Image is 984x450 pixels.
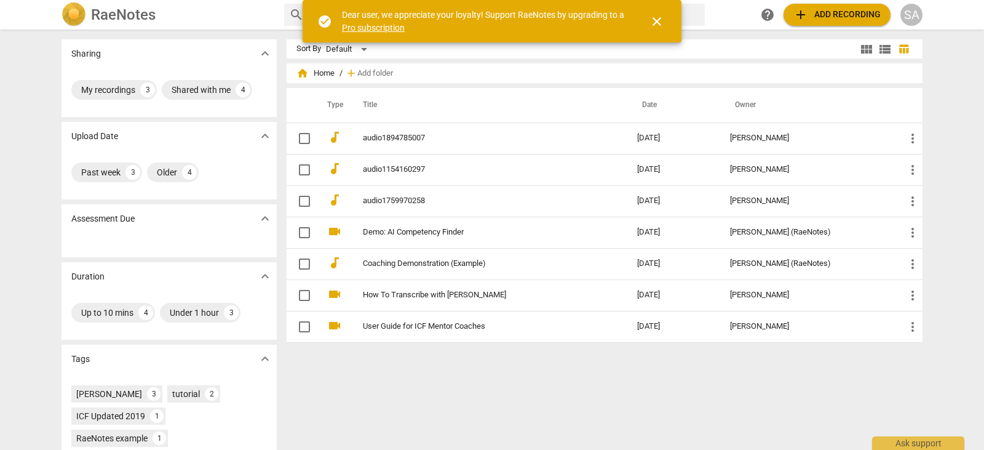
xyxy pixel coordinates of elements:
[363,228,593,237] a: Demo: AI Competency Finder
[345,67,357,79] span: add
[140,82,155,97] div: 3
[289,7,304,22] span: search
[81,84,135,96] div: My recordings
[627,279,720,311] td: [DATE]
[730,134,886,143] div: [PERSON_NAME]
[905,194,920,209] span: more_vert
[905,288,920,303] span: more_vert
[256,127,274,145] button: Show more
[730,196,886,206] div: [PERSON_NAME]
[363,259,593,268] a: Coaching Demonstration (Example)
[905,131,920,146] span: more_vert
[76,388,142,400] div: [PERSON_NAME]
[627,154,720,185] td: [DATE]
[125,165,140,180] div: 3
[317,88,348,123] th: Type
[147,387,161,401] div: 3
[894,40,913,58] button: Table view
[256,350,274,368] button: Show more
[363,165,593,174] a: audio1154160297
[258,129,272,143] span: expand_more
[627,311,720,342] td: [DATE]
[157,166,177,179] div: Older
[900,4,922,26] button: SA
[326,39,371,59] div: Default
[81,166,121,179] div: Past week
[81,307,133,319] div: Up to 10 mins
[172,388,200,400] div: tutorial
[760,7,775,22] span: help
[905,225,920,240] span: more_vert
[357,69,393,78] span: Add folder
[327,161,342,176] span: audiotrack
[878,42,892,57] span: view_list
[296,67,335,79] span: Home
[150,409,164,423] div: 1
[71,270,105,283] p: Duration
[730,228,886,237] div: [PERSON_NAME] (RaeNotes)
[363,322,593,331] a: User Guide for ICF Mentor Coaches
[348,88,627,123] th: Title
[730,259,886,268] div: [PERSON_NAME] (RaeNotes)
[205,387,218,401] div: 2
[327,193,342,207] span: audiotrack
[898,43,910,55] span: table_chart
[258,211,272,226] span: expand_more
[76,432,148,444] div: RaeNotes example
[172,84,231,96] div: Shared with me
[138,305,153,320] div: 4
[327,287,342,302] span: videocam
[61,2,86,27] img: Logo
[296,67,309,79] span: home
[905,257,920,271] span: more_vert
[784,4,891,26] button: Upload
[876,40,894,58] button: List view
[256,209,274,228] button: Show more
[905,163,920,177] span: more_vert
[153,432,166,445] div: 1
[857,40,876,58] button: Tile view
[61,2,274,27] a: LogoRaeNotes
[258,269,272,284] span: expand_more
[756,4,779,26] a: Help
[730,165,886,174] div: [PERSON_NAME]
[224,305,239,320] div: 3
[342,9,627,34] div: Dear user, we appreciate your loyalty! Support RaeNotes by upgrading to a
[339,69,343,78] span: /
[327,224,342,239] span: videocam
[859,42,874,57] span: view_module
[71,353,90,366] p: Tags
[327,318,342,333] span: videocam
[363,134,593,143] a: audio1894785007
[170,307,219,319] div: Under 1 hour
[71,212,135,225] p: Assessment Due
[627,88,720,123] th: Date
[642,7,672,36] button: Close
[182,165,197,180] div: 4
[793,7,808,22] span: add
[236,82,250,97] div: 4
[627,185,720,217] td: [DATE]
[730,291,886,300] div: [PERSON_NAME]
[342,23,405,33] a: Pro subscription
[793,7,881,22] span: Add recording
[327,130,342,145] span: audiotrack
[627,123,720,154] td: [DATE]
[363,196,593,206] a: audio1759970258
[905,319,920,334] span: more_vert
[296,44,321,54] div: Sort By
[327,255,342,270] span: audiotrack
[649,14,664,29] span: close
[627,248,720,279] td: [DATE]
[720,88,895,123] th: Owner
[317,14,332,29] span: check_circle
[256,267,274,286] button: Show more
[258,46,272,61] span: expand_more
[872,436,964,450] div: Ask support
[363,291,593,300] a: How To Transcribe with [PERSON_NAME]
[256,44,274,63] button: Show more
[71,47,101,60] p: Sharing
[730,322,886,331] div: [PERSON_NAME]
[627,217,720,248] td: [DATE]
